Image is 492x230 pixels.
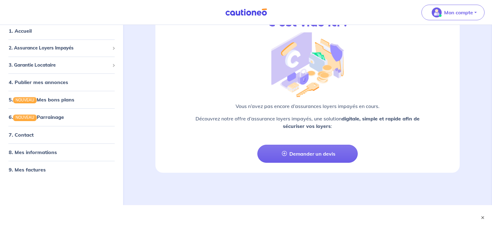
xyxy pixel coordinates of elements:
[2,129,121,141] div: 7. Contact
[9,45,110,52] span: 2. Assurance Loyers Impayés
[2,42,121,54] div: 2. Assurance Loyers Impayés
[2,111,121,123] div: 6.NOUVEAUParrainage
[444,9,473,16] p: Mon compte
[9,132,34,138] a: 7. Contact
[2,93,121,106] div: 5.NOUVEAUMes bons plans
[9,62,110,69] span: 3. Garantie Locataire
[9,167,46,173] a: 9. Mes factures
[9,149,57,155] a: 8. Mes informations
[257,145,358,163] a: Demander un devis
[2,59,121,71] div: 3. Garantie Locataire
[2,163,121,176] div: 9. Mes factures
[170,102,445,110] p: Vous n’avez pas encore d’assurances loyers impayés en cours.
[421,5,485,20] button: illu_account_valid_menu.svgMon compte
[9,28,32,34] a: 1. Accueil
[9,96,74,103] a: 5.NOUVEAUMes bons plans
[2,25,121,37] div: 1. Accueil
[480,214,486,221] button: ×
[9,79,68,85] a: 4. Publier mes annonces
[2,76,121,88] div: 4. Publier mes annonces
[9,114,64,120] a: 6.NOUVEAUParrainage
[271,27,343,97] img: illu_empty_gli.png
[268,15,347,30] h2: C'est vide ici !
[432,7,442,17] img: illu_account_valid_menu.svg
[170,115,445,130] p: Découvrez notre offre d’assurance loyers impayés, une solution :
[283,115,420,129] strong: digitale, simple et rapide afin de sécuriser vos loyers
[2,146,121,158] div: 8. Mes informations
[223,8,269,16] img: Cautioneo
